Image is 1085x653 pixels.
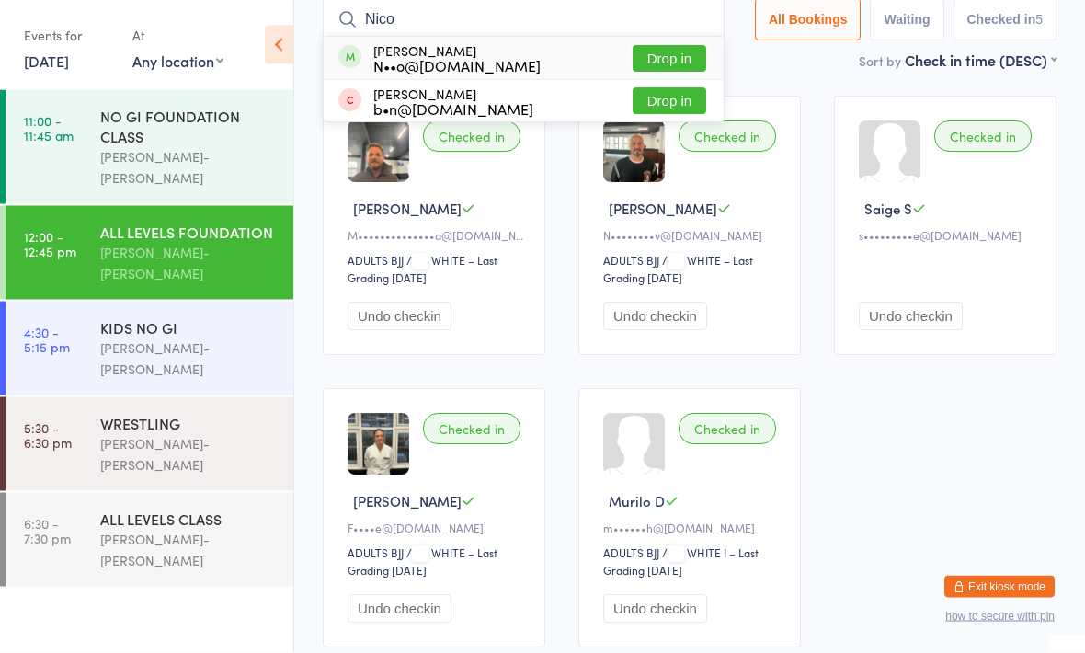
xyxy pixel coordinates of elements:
[132,20,223,51] div: At
[609,200,717,219] span: [PERSON_NAME]
[348,521,526,536] div: F••••e@[DOMAIN_NAME]
[24,325,70,354] time: 4:30 - 5:15 pm
[373,102,533,117] div: b•n@[DOMAIN_NAME]
[603,228,782,244] div: N••••••••v@[DOMAIN_NAME]
[100,413,278,433] div: WRESTLING
[6,493,293,587] a: 6:30 -7:30 pmALL LEVELS CLASS[PERSON_NAME]-[PERSON_NAME]
[944,576,1055,598] button: Exit kiosk mode
[423,414,520,445] div: Checked in
[100,106,278,146] div: NO GI FOUNDATION CLASS
[603,545,659,561] div: ADULTS BJJ
[6,397,293,491] a: 5:30 -6:30 pmWRESTLING[PERSON_NAME]-[PERSON_NAME]
[100,433,278,475] div: [PERSON_NAME]-[PERSON_NAME]
[603,253,659,269] div: ADULTS BJJ
[132,51,223,71] div: Any location
[864,200,912,219] span: Saige S
[373,59,541,74] div: N••o@[DOMAIN_NAME]
[353,200,462,219] span: [PERSON_NAME]
[100,509,278,529] div: ALL LEVELS CLASS
[100,222,278,242] div: ALL LEVELS FOUNDATION
[859,228,1037,244] div: s•••••••••e@[DOMAIN_NAME]
[24,51,69,71] a: [DATE]
[679,121,776,153] div: Checked in
[633,88,706,115] button: Drop in
[423,121,520,153] div: Checked in
[24,420,72,450] time: 5:30 - 6:30 pm
[6,206,293,300] a: 12:00 -12:45 pmALL LEVELS FOUNDATION[PERSON_NAME]-[PERSON_NAME]
[353,492,462,511] span: [PERSON_NAME]
[633,46,706,73] button: Drop in
[348,303,451,331] button: Undo checkin
[24,113,74,143] time: 11:00 - 11:45 am
[348,545,404,561] div: ADULTS BJJ
[100,242,278,284] div: [PERSON_NAME]-[PERSON_NAME]
[24,229,76,258] time: 12:00 - 12:45 pm
[6,90,293,204] a: 11:00 -11:45 amNO GI FOUNDATION CLASS[PERSON_NAME]-[PERSON_NAME]
[679,414,776,445] div: Checked in
[603,521,782,536] div: m••••••h@[DOMAIN_NAME]
[100,146,278,189] div: [PERSON_NAME]-[PERSON_NAME]
[373,44,541,74] div: [PERSON_NAME]
[859,52,901,71] label: Sort by
[100,338,278,380] div: [PERSON_NAME]-[PERSON_NAME]
[348,228,526,244] div: M••••••••••••••a@[DOMAIN_NAME]
[24,20,114,51] div: Events for
[6,302,293,395] a: 4:30 -5:15 pmKIDS NO GI[PERSON_NAME]-[PERSON_NAME]
[24,516,71,545] time: 6:30 - 7:30 pm
[348,121,409,183] img: image1754623484.png
[348,414,409,475] img: image1754553459.png
[1035,13,1043,28] div: 5
[905,51,1056,71] div: Check in time (DESC)
[100,529,278,571] div: [PERSON_NAME]-[PERSON_NAME]
[348,253,404,269] div: ADULTS BJJ
[603,595,707,624] button: Undo checkin
[934,121,1032,153] div: Checked in
[945,610,1055,623] button: how to secure with pin
[373,87,533,117] div: [PERSON_NAME]
[603,121,665,183] img: image1754706186.png
[859,303,963,331] button: Undo checkin
[609,492,665,511] span: Murilo D
[603,303,707,331] button: Undo checkin
[100,317,278,338] div: KIDS NO GI
[348,595,451,624] button: Undo checkin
